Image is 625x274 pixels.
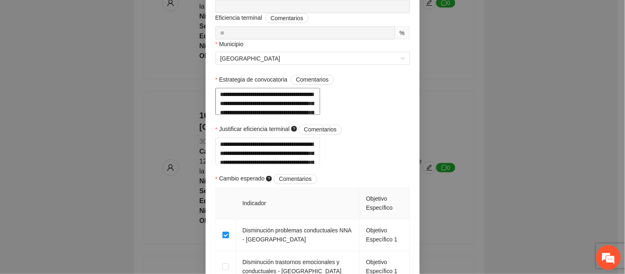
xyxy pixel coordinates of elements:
div: % [395,26,410,40]
td: Disminución problemas conductuales NNA - [GEOGRAPHIC_DATA] [236,220,360,251]
div: Minimizar ventana de chat en vivo [135,4,155,24]
th: Objetivo Específico [360,188,410,220]
textarea: Escriba su mensaje y pulse “Intro” [4,185,157,213]
span: Eficiencia terminal [215,13,309,23]
button: Estrategia de convocatoria [291,75,334,85]
span: Justificar eficiencia terminal [219,125,342,135]
div: Chatee con nosotros ahora [43,42,138,53]
button: Cambio esperado question-circle [274,174,317,184]
span: Comentarios [304,125,337,134]
span: Chihuahua [220,52,405,65]
button: Eficiencia terminal [265,13,309,23]
span: Cambio esperado [219,174,317,184]
button: Justificar eficiencia terminal question-circle [299,125,342,135]
span: question-circle [291,126,297,132]
span: question-circle [266,176,272,182]
label: Municipio [215,40,244,49]
span: Estrategia de convocatoria [219,75,334,85]
span: Comentarios [271,14,303,23]
td: Objetivo Específico 1 [360,220,410,251]
span: Estamos en línea. [48,90,114,173]
span: Comentarios [296,75,329,84]
th: Indicador [236,188,360,220]
span: Comentarios [279,175,311,184]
